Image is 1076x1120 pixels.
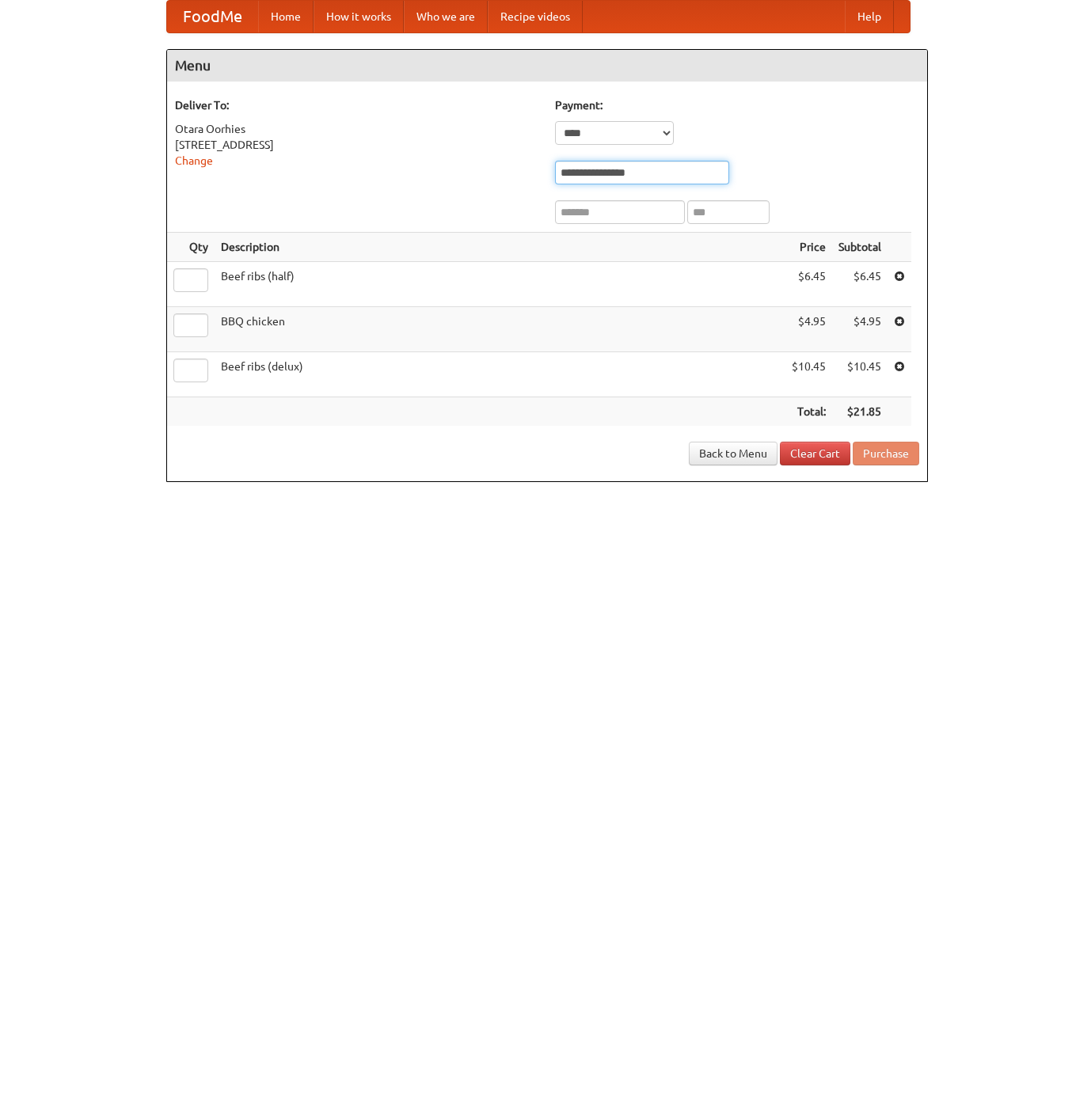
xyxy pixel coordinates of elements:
td: $10.45 [832,352,888,397]
h5: Deliver To: [175,97,539,113]
td: $10.45 [785,352,832,397]
a: Help [845,1,894,32]
th: Price [785,233,832,262]
td: $4.95 [785,307,832,352]
td: $4.95 [832,307,888,352]
th: Description [215,233,785,262]
a: FoodMe [167,1,258,32]
h4: Menu [167,50,927,82]
td: $6.45 [785,262,832,307]
th: $21.85 [832,397,888,427]
a: Change [175,154,213,167]
a: Who we are [404,1,488,32]
td: $6.45 [832,262,888,307]
th: Subtotal [832,233,888,262]
button: Purchase [853,442,919,465]
td: BBQ chicken [215,307,785,352]
a: Home [258,1,314,32]
h5: Payment: [555,97,919,113]
td: Beef ribs (delux) [215,352,785,397]
a: Back to Menu [689,442,778,465]
td: Beef ribs (half) [215,262,785,307]
th: Qty [167,233,215,262]
th: Total: [785,397,832,427]
div: [STREET_ADDRESS] [175,137,539,153]
a: How it works [314,1,404,32]
a: Clear Cart [780,442,850,465]
div: Otara Oorhies [175,121,539,137]
a: Recipe videos [488,1,583,32]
